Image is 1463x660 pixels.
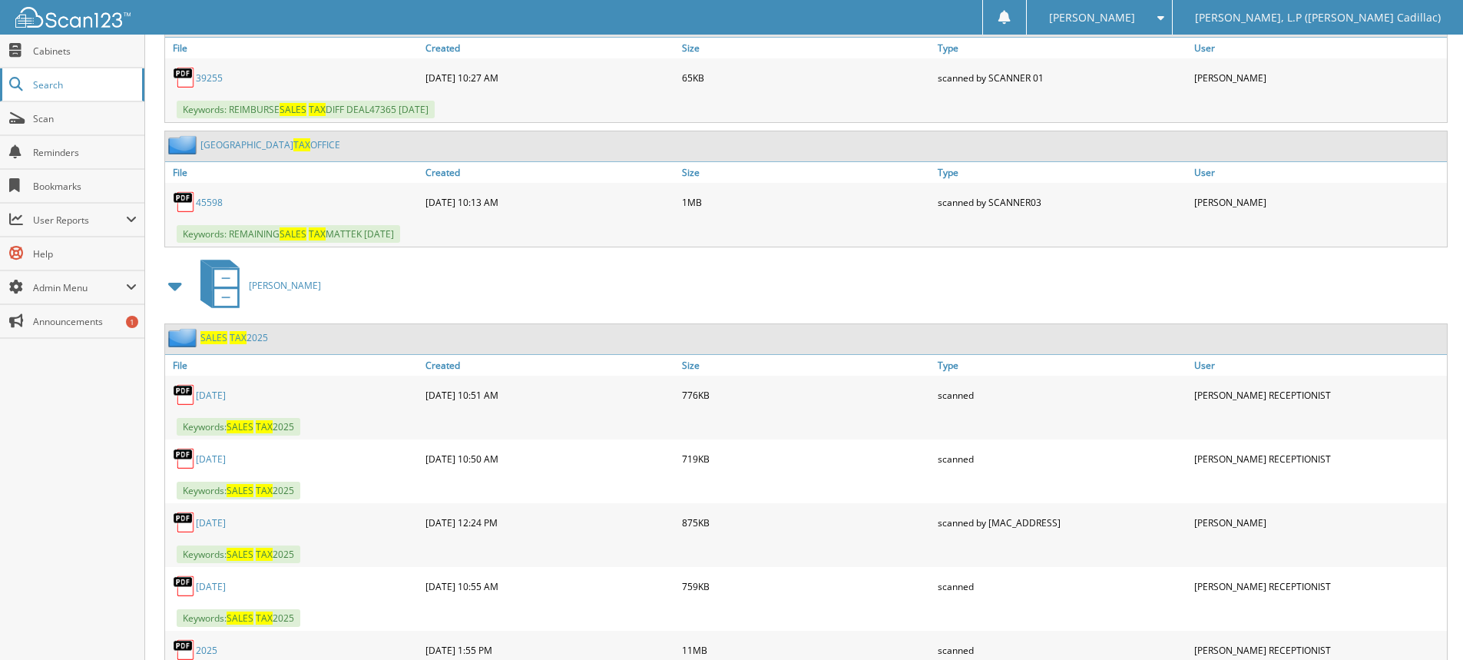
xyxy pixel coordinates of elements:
[1386,586,1463,660] iframe: Chat Widget
[934,38,1190,58] a: Type
[256,484,273,497] span: TAX
[196,644,217,657] a: 2025
[280,103,306,116] span: SALES
[422,507,678,538] div: [DATE] 12:24 PM
[177,225,400,243] span: Keywords: REMAINING MATTEK [DATE]
[678,571,935,602] div: 759KB
[256,612,273,625] span: TAX
[33,214,126,227] span: User Reports
[1195,13,1441,22] span: [PERSON_NAME], L.P ([PERSON_NAME] Cadillac)
[173,383,196,406] img: PDF.png
[1190,62,1447,93] div: [PERSON_NAME]
[422,187,678,217] div: [DATE] 10:13 AM
[173,447,196,470] img: PDF.png
[1190,507,1447,538] div: [PERSON_NAME]
[33,281,126,294] span: Admin Menu
[165,162,422,183] a: File
[934,62,1190,93] div: scanned by SCANNER 01
[309,103,326,116] span: TAX
[33,180,137,193] span: Bookmarks
[196,580,226,593] a: [DATE]
[177,418,300,436] span: Keywords: 2025
[678,507,935,538] div: 875KB
[256,420,273,433] span: TAX
[309,227,326,240] span: TAX
[422,162,678,183] a: Created
[126,316,138,328] div: 1
[173,191,196,214] img: PDF.png
[196,71,223,85] a: 39255
[934,507,1190,538] div: scanned by [MAC_ADDRESS]
[934,162,1190,183] a: Type
[422,355,678,376] a: Created
[165,38,422,58] a: File
[200,138,340,151] a: [GEOGRAPHIC_DATA]TAXOFFICE
[249,279,321,292] span: [PERSON_NAME]
[1190,571,1447,602] div: [PERSON_NAME] RECEPTIONIST
[934,571,1190,602] div: scanned
[678,380,935,410] div: 776KB
[230,331,247,344] span: TAX
[33,45,137,58] span: Cabinets
[280,227,306,240] span: SALES
[173,575,196,598] img: PDF.png
[33,315,137,328] span: Announcements
[196,516,226,529] a: [DATE]
[227,484,253,497] span: SALES
[227,420,253,433] span: SALES
[422,38,678,58] a: Created
[168,135,200,154] img: folder2.png
[1190,443,1447,474] div: [PERSON_NAME] RECEPTIONIST
[422,380,678,410] div: [DATE] 10:51 AM
[173,66,196,89] img: PDF.png
[422,62,678,93] div: [DATE] 10:27 AM
[1190,187,1447,217] div: [PERSON_NAME]
[33,247,137,260] span: Help
[177,609,300,627] span: Keywords: 2025
[196,196,223,209] a: 45598
[168,328,200,347] img: folder2.png
[422,443,678,474] div: [DATE] 10:50 AM
[934,187,1190,217] div: scanned by SCANNER03
[678,187,935,217] div: 1MB
[177,482,300,499] span: Keywords: 2025
[678,162,935,183] a: Size
[173,511,196,534] img: PDF.png
[293,138,310,151] span: TAX
[678,355,935,376] a: Size
[934,355,1190,376] a: Type
[934,380,1190,410] div: scanned
[1190,38,1447,58] a: User
[1190,380,1447,410] div: [PERSON_NAME] RECEPTIONIST
[177,546,300,563] span: Keywords: 2025
[934,443,1190,474] div: scanned
[196,453,226,466] a: [DATE]
[33,146,137,159] span: Reminders
[1190,162,1447,183] a: User
[200,331,268,344] a: SALES TAX2025
[33,112,137,125] span: Scan
[1190,355,1447,376] a: User
[256,548,273,561] span: TAX
[422,571,678,602] div: [DATE] 10:55 AM
[33,78,134,91] span: Search
[200,331,227,344] span: SALES
[1049,13,1135,22] span: [PERSON_NAME]
[165,355,422,376] a: File
[227,612,253,625] span: SALES
[678,443,935,474] div: 719KB
[177,101,435,118] span: Keywords: REIMBURSE DIFF DEAL47365 [DATE]
[15,7,131,28] img: scan123-logo-white.svg
[678,38,935,58] a: Size
[191,255,321,316] a: [PERSON_NAME]
[196,389,226,402] a: [DATE]
[678,62,935,93] div: 65KB
[227,548,253,561] span: SALES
